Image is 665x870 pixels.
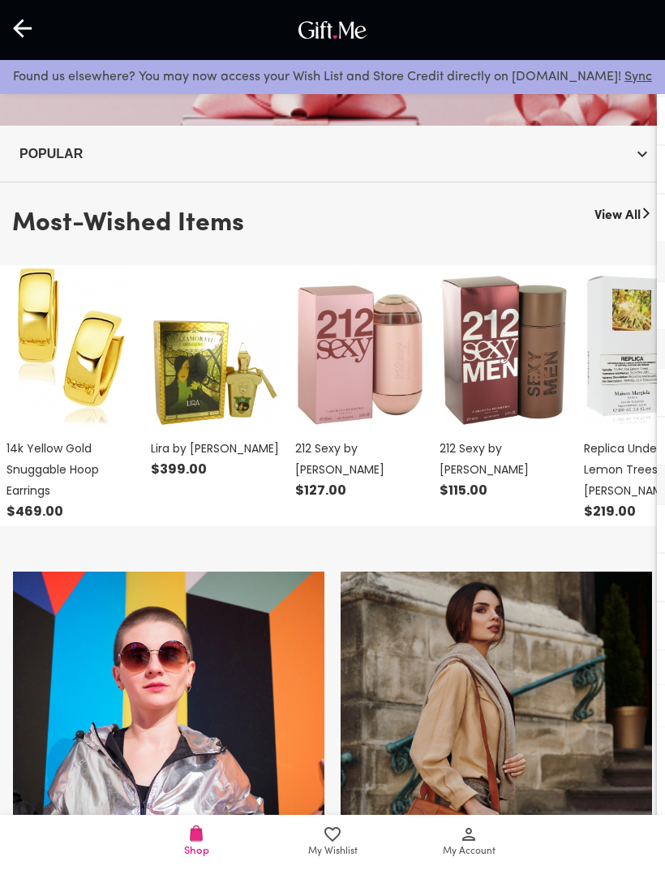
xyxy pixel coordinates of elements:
h3: Most-Wished Items [12,202,244,246]
span: Shop [184,843,209,859]
img: 212 Sexy by Carolina Herrera [295,265,425,427]
p: 212 Sexy by [PERSON_NAME] [440,438,571,480]
a: My Account [401,815,537,870]
p: Found us elsewhere? You may now access your Wish List and Store Credit directly on [DOMAIN_NAME]! [13,66,652,88]
a: 212 Sexy by Carolina Herrera212 Sexy by [PERSON_NAME]$115.00 [440,265,571,501]
a: 212 Sexy by Carolina Herrera212 Sexy by [PERSON_NAME]$127.00 [295,265,427,501]
a: View All [594,199,641,227]
span: My Wishlist [308,844,358,859]
span: My Account [443,844,496,859]
a: 14k Yellow Gold Snuggable Hoop Earrings14k Yellow Gold Snuggable Hoop Earrings$469.00 [6,265,138,522]
img: 212 Sexy by Carolina Herrera [440,265,569,427]
p: 212 Sexy by [PERSON_NAME] [295,438,427,480]
button: Popular [13,139,652,169]
a: Lira by XerjoffLira by [PERSON_NAME]$399.00 [151,265,282,480]
a: Sync [624,71,652,84]
a: Shop [128,815,264,870]
div: 212 Sexy by Carolina Herrera212 Sexy by [PERSON_NAME]$127.00 [289,265,433,505]
span: Popular [19,144,646,164]
p: $115.00 [440,480,571,501]
a: My Wishlist [264,815,401,870]
p: $127.00 [295,480,427,501]
div: Lira by XerjoffLira by [PERSON_NAME]$399.00 [144,265,289,484]
img: Lira by Xerjoff [151,265,281,427]
p: $469.00 [6,501,138,522]
img: 14k Yellow Gold Snuggable Hoop Earrings [6,265,136,427]
p: Lira by [PERSON_NAME] [151,438,282,459]
p: $399.00 [151,459,282,480]
div: 212 Sexy by Carolina Herrera212 Sexy by [PERSON_NAME]$115.00 [433,265,577,505]
img: GiftMe Logo [294,17,371,43]
p: 14k Yellow Gold Snuggable Hoop Earrings [6,438,138,501]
